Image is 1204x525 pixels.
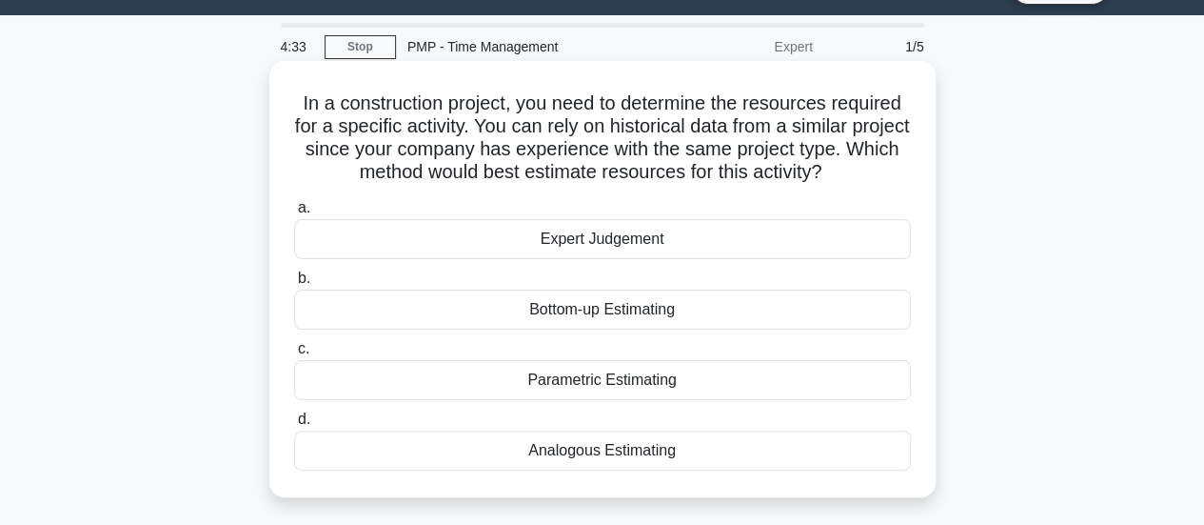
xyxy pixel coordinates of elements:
span: c. [298,340,309,356]
div: Bottom-up Estimating [294,290,911,330]
span: b. [298,270,310,286]
h5: In a construction project, you need to determine the resources required for a specific activity. ... [292,91,913,185]
span: a. [298,199,310,215]
div: Expert [658,28,824,66]
div: Analogous Estimating [294,431,911,471]
div: Parametric Estimating [294,360,911,400]
span: d. [298,411,310,427]
div: 1/5 [824,28,936,66]
div: 4:33 [269,28,325,66]
div: PMP - Time Management [396,28,658,66]
div: Expert Judgement [294,219,911,259]
a: Stop [325,35,396,59]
